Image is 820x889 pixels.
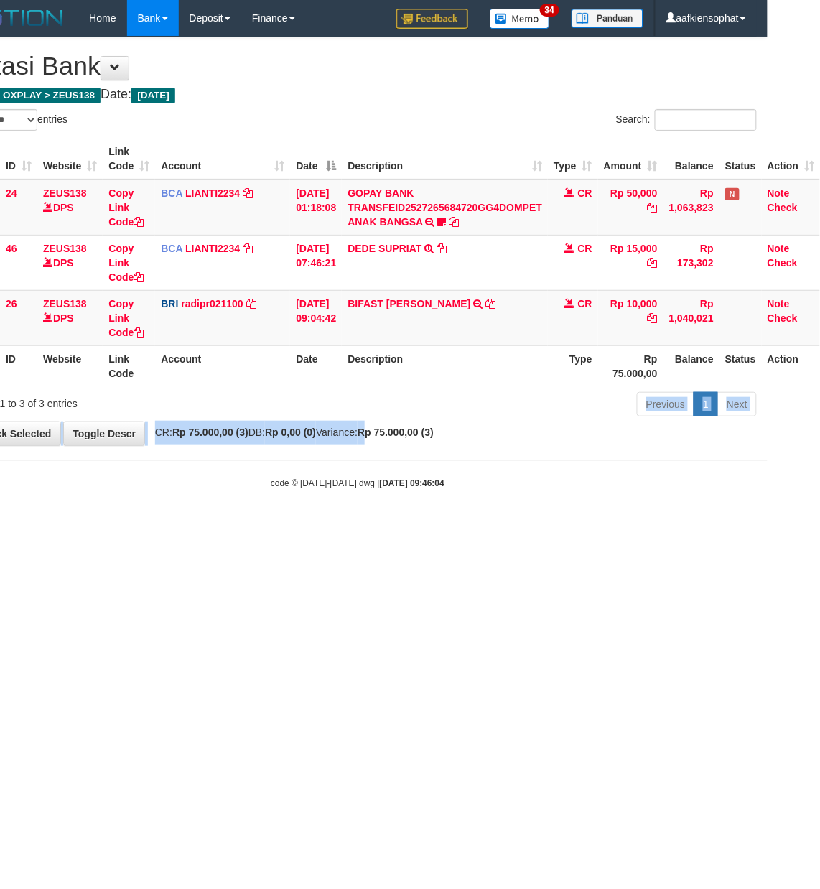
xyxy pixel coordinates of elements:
span: BCA [161,187,182,199]
a: Copy Rp 15,000 to clipboard [648,257,658,269]
th: Rp 75.000,00 [598,345,663,386]
a: Copy Rp 50,000 to clipboard [648,202,658,213]
a: Copy LIANTI2234 to clipboard [243,243,253,254]
span: 34 [540,4,559,17]
th: Website: activate to sort column ascending [37,139,103,180]
th: Type: activate to sort column ascending [548,139,598,180]
a: DEDE SUPRIAT [348,243,421,254]
th: Description [342,345,548,386]
a: Check [768,257,798,269]
th: Date [290,345,342,386]
img: Feedback.jpg [396,9,468,29]
th: Link Code [103,345,155,386]
td: [DATE] 01:18:08 [290,180,342,236]
a: Note [768,298,790,309]
a: 1 [694,392,718,416]
span: BRI [161,298,178,309]
img: Button%20Memo.svg [490,9,550,29]
td: Rp 15,000 [598,235,663,290]
th: Website [37,345,103,386]
span: CR [578,298,592,309]
a: Next [717,392,757,416]
td: DPS [37,290,103,345]
a: Note [768,243,790,254]
td: DPS [37,180,103,236]
a: Check [768,312,798,324]
span: [DATE] [131,88,175,103]
label: Search: [616,109,757,131]
td: Rp 1,040,021 [663,290,719,345]
a: LIANTI2234 [185,187,240,199]
th: Status [719,139,762,180]
td: [DATE] 07:46:21 [290,235,342,290]
th: Date: activate to sort column descending [290,139,342,180]
td: DPS [37,235,103,290]
th: Amount: activate to sort column ascending [598,139,663,180]
span: BCA [161,243,182,254]
a: radipr021100 [181,298,243,309]
a: Copy Link Code [108,187,144,228]
td: Rp 1,063,823 [663,180,719,236]
input: Search: [655,109,757,131]
span: CR [578,187,592,199]
strong: Rp 75.000,00 (3) [172,427,248,438]
th: Account: activate to sort column ascending [155,139,290,180]
span: 46 [6,243,17,254]
a: BIFAST [PERSON_NAME] [348,298,470,309]
th: Account [155,345,290,386]
img: panduan.png [572,9,643,28]
a: Copy Rp 10,000 to clipboard [648,312,658,324]
span: Has Note [725,188,740,200]
th: Status [719,345,762,386]
th: Balance [663,139,719,180]
a: Check [768,202,798,213]
a: ZEUS138 [43,298,87,309]
td: Rp 173,302 [663,235,719,290]
th: Link Code: activate to sort column ascending [103,139,155,180]
th: Balance [663,345,719,386]
span: 26 [6,298,17,309]
a: ZEUS138 [43,243,87,254]
th: Description: activate to sort column ascending [342,139,548,180]
a: Copy BIFAST ERIKA S PAUN to clipboard [485,298,495,309]
span: 24 [6,187,17,199]
a: Copy GOPAY BANK TRANSFEID2527265684720GG4DOMPET ANAK BANGSA to clipboard [449,216,460,228]
td: [DATE] 09:04:42 [290,290,342,345]
strong: Rp 75.000,00 (3) [358,427,434,438]
strong: [DATE] 09:46:04 [380,478,444,488]
span: CR [578,243,592,254]
td: Rp 50,000 [598,180,663,236]
small: code © [DATE]-[DATE] dwg | [271,478,444,488]
a: Copy LIANTI2234 to clipboard [243,187,253,199]
a: ZEUS138 [43,187,87,199]
a: Copy DEDE SUPRIAT to clipboard [437,243,447,254]
a: GOPAY BANK TRANSFEID2527265684720GG4DOMPET ANAK BANGSA [348,187,542,228]
td: Rp 10,000 [598,290,663,345]
a: Note [768,187,790,199]
th: Type [548,345,598,386]
a: Copy Link Code [108,243,144,283]
a: LIANTI2234 [185,243,240,254]
a: Copy Link Code [108,298,144,338]
strong: Rp 0,00 (0) [265,427,316,438]
a: Copy radipr021100 to clipboard [246,298,256,309]
a: Previous [637,392,694,416]
a: Toggle Descr [63,422,145,446]
span: CR: DB: Variance: [148,427,434,438]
